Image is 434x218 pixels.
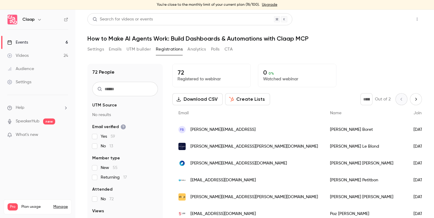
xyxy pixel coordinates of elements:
div: [PERSON_NAME] Le Blond [324,138,407,155]
button: Settings [87,45,104,54]
span: Attended [92,186,112,192]
span: Join date [414,111,432,115]
button: CTA [225,45,233,54]
span: No [101,143,113,149]
div: [PERSON_NAME] [PERSON_NAME] [324,155,407,172]
span: [EMAIL_ADDRESS][DOMAIN_NAME] [190,211,256,217]
span: 55 [113,166,118,170]
span: Help [16,105,24,111]
span: [PERSON_NAME][EMAIL_ADDRESS][PERSON_NAME][DOMAIN_NAME] [190,143,318,150]
button: Next page [410,93,422,105]
div: Events [7,39,28,45]
iframe: Noticeable Trigger [61,132,68,138]
span: 17 [123,175,127,180]
button: Create Lists [225,93,270,105]
span: UTM Source [92,102,117,108]
span: FB [180,127,184,132]
span: Pro [8,203,18,210]
button: Emails [109,45,121,54]
span: Name [330,111,341,115]
span: 72 [109,197,114,201]
p: 0 [263,69,331,76]
p: 72 [178,69,246,76]
span: new [43,118,55,124]
div: Settings [7,79,31,85]
span: 13 [109,144,113,148]
span: Views [92,208,104,214]
span: Email verified [92,124,126,130]
a: Manage [53,204,68,209]
span: Yes [101,134,115,140]
span: [PERSON_NAME][EMAIL_ADDRESS] [190,127,256,133]
div: [PERSON_NAME] Boret [324,121,407,138]
div: [PERSON_NAME] [PERSON_NAME] [324,189,407,205]
a: SpeakerHub [16,118,39,124]
img: 5thline.co [178,210,186,217]
button: Share [384,13,407,25]
img: 4js.com [178,177,186,184]
h1: 72 People [92,69,115,76]
button: Analytics [187,45,206,54]
img: skop.app [178,193,186,201]
p: No results [92,112,158,118]
div: [PERSON_NAME] Petitbon [324,172,407,189]
span: Plan usage [21,204,50,209]
span: 0 % [269,71,274,75]
button: Registrations [156,45,183,54]
span: [EMAIL_ADDRESS][DOMAIN_NAME] [190,177,256,183]
img: stirweld.com [178,143,186,150]
div: Audience [7,66,34,72]
button: Polls [211,45,220,54]
a: Upgrade [262,2,277,7]
p: Out of 2 [375,96,391,102]
img: realadvisor.com [178,160,186,167]
span: New [101,165,118,171]
span: What's new [16,132,38,138]
span: [PERSON_NAME][EMAIL_ADDRESS][DOMAIN_NAME] [190,160,287,167]
h6: Claap [22,17,35,23]
img: Claap [8,15,17,24]
div: Videos [7,53,29,59]
span: Email [178,111,189,115]
div: Search for videos or events [93,16,153,23]
button: Download CSV [172,93,223,105]
span: No [101,196,114,202]
span: [PERSON_NAME][EMAIL_ADDRESS][PERSON_NAME][DOMAIN_NAME] [190,194,318,200]
p: Watched webinar [263,76,331,82]
button: UTM builder [127,45,151,54]
span: Returning [101,174,127,180]
span: Member type [92,155,120,161]
p: Registered to webinar [178,76,246,82]
h1: How to Make AI Agents Work: Build Dashboards & Automations with Claap MCP [87,35,422,42]
span: 59 [111,134,115,139]
li: help-dropdown-opener [7,105,68,111]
